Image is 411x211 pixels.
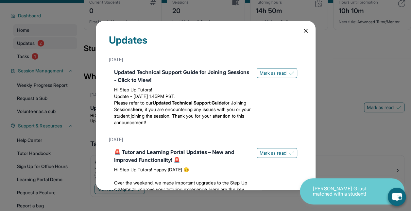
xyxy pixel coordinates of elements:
[114,106,251,125] span: , if you are encountering any issues with you or your student joining the session. Thank you for ...
[109,54,302,66] div: [DATE]
[114,68,251,84] div: Updated Technical Support Guide for Joining Sessions - Click to View!
[114,93,176,99] span: Update - [DATE] 1:45PM PST:
[260,70,286,76] span: Mark as read
[114,148,251,164] div: 🚨 Tutor and Learning Portal Updates – New and Improved Functionality! 🚨
[133,106,142,112] a: here
[260,150,286,156] span: Mark as read
[114,180,247,199] span: Over the weekend, we made important upgrades to the Step Up systems to improve your tutoring expe...
[109,34,302,54] div: Updates
[289,150,294,156] img: Mark as read
[153,100,224,105] strong: Updated Technical Support Guide
[257,148,297,158] button: Mark as read
[289,70,294,76] img: Mark as read
[109,134,302,145] div: [DATE]
[313,186,378,197] p: [PERSON_NAME] G just matched with a student!
[388,188,406,206] button: chat-button
[114,100,153,105] span: Please refer to our
[114,87,152,92] span: Hi Step Up Tutors!
[257,68,297,78] button: Mark as read
[114,167,189,172] span: Hi Step Up Tutors! Happy [DATE] 😊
